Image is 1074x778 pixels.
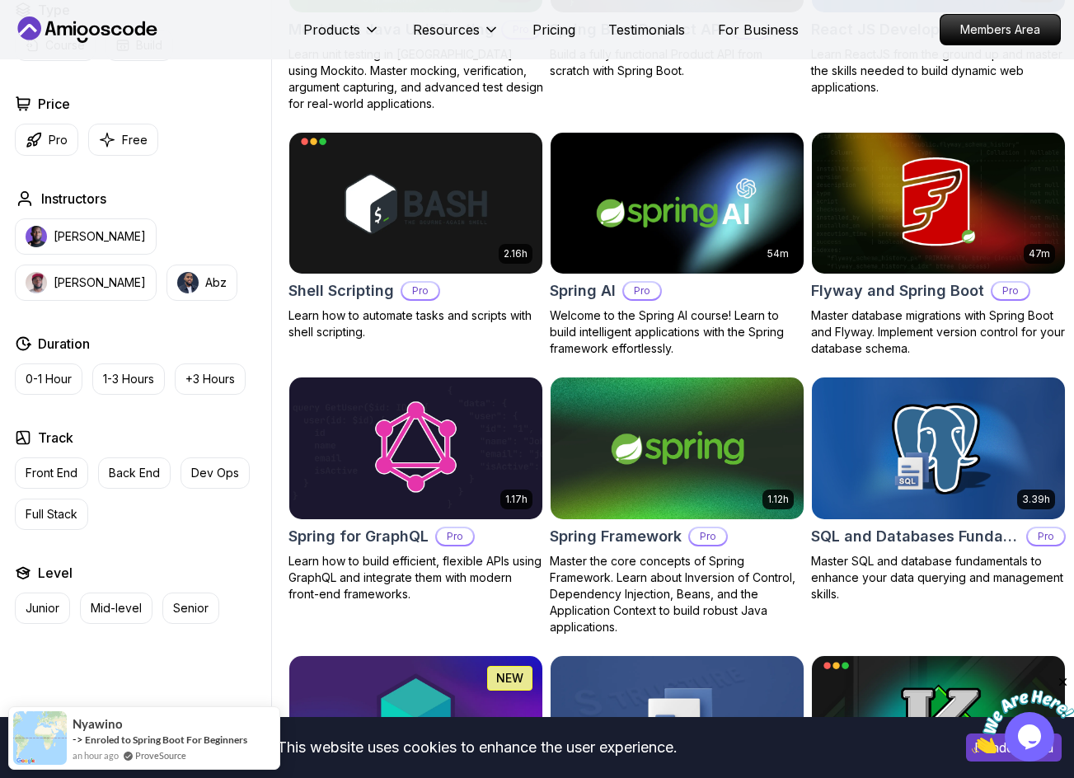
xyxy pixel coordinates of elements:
[181,457,250,489] button: Dev Ops
[972,675,1074,753] iframe: chat widget
[811,279,984,302] h2: Flyway and Spring Boot
[54,274,146,291] p: [PERSON_NAME]
[38,334,90,354] h2: Duration
[550,307,804,357] p: Welcome to the Spring AI course! Learn to build intelligent applications with the Spring framewor...
[718,20,799,40] a: For Business
[73,748,119,762] span: an hour ago
[608,20,685,40] a: Testimonials
[109,465,160,481] p: Back End
[767,493,789,506] p: 1.12h
[550,132,804,358] a: Spring AI card54mSpring AIProWelcome to the Spring AI course! Learn to build intelligent applicat...
[992,283,1029,299] p: Pro
[289,377,542,519] img: Spring for GraphQL card
[26,506,77,523] p: Full Stack
[532,20,575,40] a: Pricing
[80,593,152,624] button: Mid-level
[98,457,171,489] button: Back End
[15,593,70,624] button: Junior
[15,457,88,489] button: Front End
[41,189,106,209] h2: Instructors
[88,124,158,156] button: Free
[303,20,360,40] p: Products
[1028,528,1064,545] p: Pro
[15,124,78,156] button: Pro
[289,133,542,274] img: Shell Scripting card
[940,14,1061,45] a: Members Area
[690,528,726,545] p: Pro
[550,46,804,79] p: Build a fully functional Product API from scratch with Spring Boot.
[966,733,1062,762] button: Accept cookies
[91,600,142,616] p: Mid-level
[288,279,394,302] h2: Shell Scripting
[288,525,429,548] h2: Spring for GraphQL
[505,493,528,506] p: 1.17h
[49,132,68,148] p: Pro
[38,94,70,114] h2: Price
[73,717,123,731] span: Nyawino
[54,228,146,245] p: [PERSON_NAME]
[811,307,1066,357] p: Master database migrations with Spring Boot and Flyway. Implement version control for your databa...
[162,593,219,624] button: Senior
[288,553,543,602] p: Learn how to build efficient, flexible APIs using GraphQL and integrate them with modern front-en...
[191,465,239,481] p: Dev Ops
[288,46,543,112] p: Learn unit testing in [GEOGRAPHIC_DATA] using Mockito. Master mocking, verification, argument cap...
[135,748,186,762] a: ProveSource
[177,272,199,293] img: instructor img
[551,133,804,274] img: Spring AI card
[437,528,473,545] p: Pro
[811,46,1066,96] p: Learn ReactJS from the ground up and master the skills needed to build dynamic web applications.
[26,371,72,387] p: 0-1 Hour
[288,132,543,341] a: Shell Scripting card2.16hShell ScriptingProLearn how to automate tasks and scripts with shell scr...
[15,218,157,255] button: instructor img[PERSON_NAME]
[811,525,1020,548] h2: SQL and Databases Fundamentals
[15,265,157,301] button: instructor img[PERSON_NAME]
[550,553,804,635] p: Master the core concepts of Spring Framework. Learn about Inversion of Control, Dependency Inject...
[288,307,543,340] p: Learn how to automate tasks and scripts with shell scripting.
[38,563,73,583] h2: Level
[504,247,528,260] p: 2.16h
[205,274,227,291] p: Abz
[550,525,682,548] h2: Spring Framework
[166,265,237,301] button: instructor imgAbz
[15,363,82,395] button: 0-1 Hour
[13,711,67,765] img: provesource social proof notification image
[15,499,88,530] button: Full Stack
[185,371,235,387] p: +3 Hours
[1029,247,1050,260] p: 47m
[551,377,804,519] img: Spring Framework card
[767,247,789,260] p: 54m
[812,377,1065,519] img: SQL and Databases Fundamentals card
[73,733,83,746] span: ->
[103,371,154,387] p: 1-3 Hours
[38,428,73,448] h2: Track
[624,283,660,299] p: Pro
[175,363,246,395] button: +3 Hours
[413,20,499,53] button: Resources
[496,670,523,687] p: NEW
[811,553,1066,602] p: Master SQL and database fundamentals to enhance your data querying and management skills.
[26,272,47,293] img: instructor img
[812,133,1065,274] img: Flyway and Spring Boot card
[940,15,1060,45] p: Members Area
[413,20,480,40] p: Resources
[550,279,616,302] h2: Spring AI
[85,733,247,746] a: Enroled to Spring Boot For Beginners
[288,377,543,602] a: Spring for GraphQL card1.17hSpring for GraphQLProLearn how to build efficient, flexible APIs usin...
[26,465,77,481] p: Front End
[92,363,165,395] button: 1-3 Hours
[1022,493,1050,506] p: 3.39h
[12,729,941,766] div: This website uses cookies to enhance the user experience.
[173,600,209,616] p: Senior
[122,132,148,148] p: Free
[303,20,380,53] button: Products
[26,226,47,247] img: instructor img
[811,132,1066,358] a: Flyway and Spring Boot card47mFlyway and Spring BootProMaster database migrations with Spring Boo...
[811,377,1066,602] a: SQL and Databases Fundamentals card3.39hSQL and Databases FundamentalsProMaster SQL and database ...
[550,377,804,635] a: Spring Framework card1.12hSpring FrameworkProMaster the core concepts of Spring Framework. Learn ...
[26,600,59,616] p: Junior
[402,283,439,299] p: Pro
